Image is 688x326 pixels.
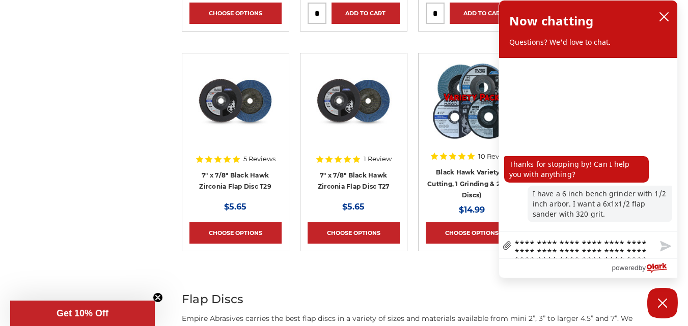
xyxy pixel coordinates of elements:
[459,205,485,215] span: $14.99
[426,61,518,153] a: Black Hawk Variety (5 Cutting, 1 Grinding & 2 Flap Discs)
[10,301,155,326] div: Get 10% OffClose teaser
[647,288,678,318] button: Close Chatbox
[153,292,163,303] button: Close teaser
[504,156,649,183] p: Thanks for stopping by! Can I help you with anything?
[342,202,365,212] span: $5.65
[313,61,394,142] img: 7 inch Zirconia flap disc
[199,171,271,191] a: 7" x 7/8" Black Hawk Zirconia Flap Disc T29
[652,235,677,258] button: Send message
[431,61,512,142] img: Black Hawk Variety (5 Cutting, 1 Grinding & 2 Flap Discs)
[509,37,667,47] p: Questions? We'd love to chat.
[509,11,593,31] h2: Now chatting
[308,222,400,244] a: Choose Options
[528,186,672,222] p: I have a 6 inch bench grinder with 1/2 inch arbor. I want a 6x1x1/2 flap sander with 320 grit.
[478,153,514,160] span: 10 Reviews
[656,9,672,24] button: close chatbox
[612,261,638,274] span: powered
[426,222,518,244] a: Choose Options
[450,3,518,24] a: Add to Cart
[427,168,516,199] a: Black Hawk Variety (5 Cutting, 1 Grinding & 2 Flap Discs)
[189,3,282,24] a: Choose Options
[224,202,246,212] span: $5.65
[189,222,282,244] a: Choose Options
[318,171,390,191] a: 7" x 7/8" Black Hawk Zirconia Flap Disc T27
[308,61,400,153] a: 7 inch Zirconia flap disc
[364,156,392,162] span: 1 Review
[243,156,276,162] span: 5 Reviews
[499,234,515,258] a: file upload
[189,61,282,153] a: 7" x 7/8" Black Hawk Zirconia Flap Disc T29
[639,261,646,274] span: by
[332,3,400,24] a: Add to Cart
[499,58,677,231] div: chat
[195,61,276,142] img: 7" x 7/8" Black Hawk Zirconia Flap Disc T29
[182,290,644,308] h2: Flap Discs
[57,308,108,318] span: Get 10% Off
[612,259,677,278] a: Powered by Olark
